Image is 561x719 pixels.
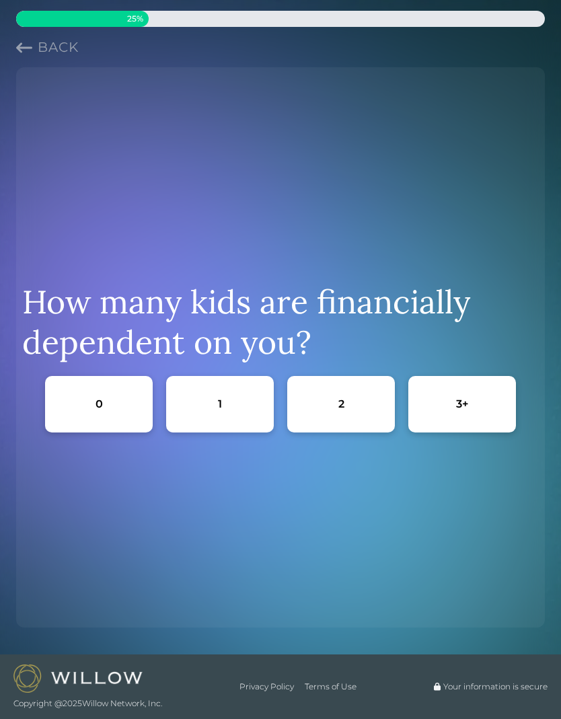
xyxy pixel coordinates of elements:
[22,282,539,363] div: How many kids are financially dependent on you?
[443,681,548,692] span: Your information is secure
[96,397,103,411] div: 0
[16,13,143,24] span: 25 %
[239,681,294,692] a: Privacy Policy
[338,397,344,411] div: 2
[305,681,357,692] a: Terms of Use
[218,397,222,411] div: 1
[16,38,79,56] button: Previous question
[13,665,143,692] img: Willow logo
[456,397,468,411] div: 3+
[16,11,149,27] div: 25% complete
[38,39,79,55] span: Back
[13,698,162,709] span: Copyright @ 2025 Willow Network, Inc.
